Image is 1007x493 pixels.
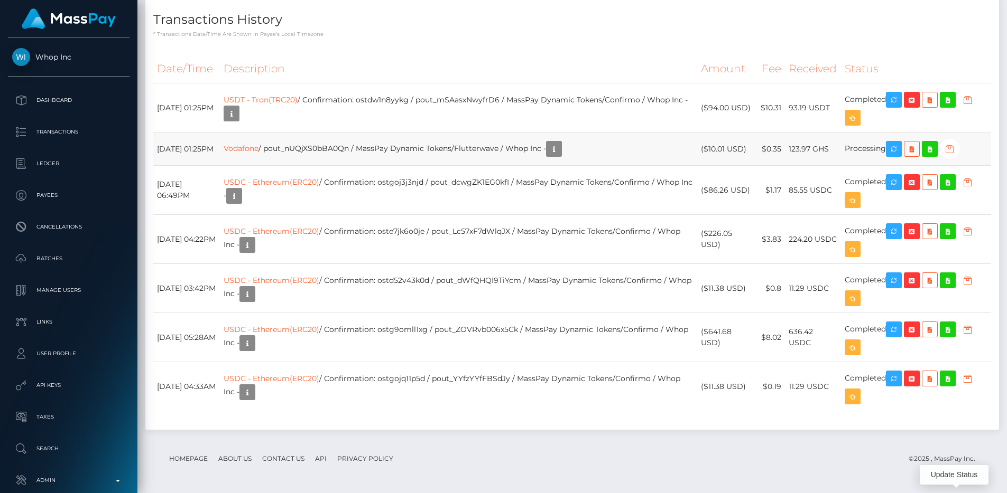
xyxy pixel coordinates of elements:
[841,264,991,313] td: Completed
[224,374,319,383] a: USDC - Ethereum(ERC20)
[785,313,841,362] td: 636.42 USDC
[785,215,841,264] td: 224.20 USDC
[153,362,220,411] td: [DATE] 04:33AM
[12,187,125,203] p: Payees
[220,215,697,264] td: / Confirmation: oste7jk6o0je / pout_Lc57xF7dWlqJX / MassPay Dynamic Tokens/Confirmo / Whop Inc -
[841,83,991,132] td: Completed
[697,264,757,313] td: ($11.38 USD)
[8,435,130,462] a: Search
[12,92,125,108] p: Dashboard
[697,313,757,362] td: ($641.68 USD)
[258,450,309,467] a: Contact Us
[311,450,331,467] a: API
[757,166,785,215] td: $1.17
[8,277,130,304] a: Manage Users
[153,132,220,166] td: [DATE] 01:25PM
[220,313,697,362] td: / Confirmation: ostg9omll1xg / pout_ZOVRvb006x5Ck / MassPay Dynamic Tokens/Confirmo / Whop Inc -
[224,95,298,105] a: USDT - Tron(TRC20)
[757,362,785,411] td: $0.19
[12,472,125,488] p: Admin
[8,182,130,208] a: Payees
[841,54,991,83] th: Status
[12,219,125,235] p: Cancellations
[8,52,130,62] span: Whop Inc
[841,313,991,362] td: Completed
[12,409,125,425] p: Taxes
[757,215,785,264] td: $3.83
[153,11,991,29] h4: Transactions History
[12,314,125,330] p: Links
[841,362,991,411] td: Completed
[224,325,319,334] a: USDC - Ethereum(ERC20)
[220,83,697,132] td: / Confirmation: ostdw1n8yykg / pout_mSAasxNwyfrD6 / MassPay Dynamic Tokens/Confirmo / Whop Inc -
[8,245,130,272] a: Batches
[757,264,785,313] td: $0.8
[224,226,319,236] a: USDC - Ethereum(ERC20)
[757,132,785,166] td: $0.35
[12,251,125,267] p: Batches
[757,83,785,132] td: $10.31
[12,377,125,393] p: API Keys
[785,166,841,215] td: 85.55 USDC
[12,441,125,457] p: Search
[12,156,125,172] p: Ledger
[153,54,220,83] th: Date/Time
[220,166,697,215] td: / Confirmation: ostgoj3j3njd / pout_dcwgZK1EG0kfI / MassPay Dynamic Tokens/Confirmo / Whop Inc -
[214,450,256,467] a: About Us
[153,166,220,215] td: [DATE] 06:49PM
[153,30,991,38] p: * Transactions date/time are shown in payee's local timezone
[697,54,757,83] th: Amount
[153,264,220,313] td: [DATE] 03:42PM
[220,132,697,166] td: / pout_nUQjXS0bBA0Qn / MassPay Dynamic Tokens/Flutterwave / Whop Inc -
[224,177,319,187] a: USDC - Ethereum(ERC20)
[12,282,125,298] p: Manage Users
[8,309,130,335] a: Links
[697,166,757,215] td: ($86.26 USD)
[8,150,130,177] a: Ledger
[785,132,841,166] td: 123.97 GHS
[697,215,757,264] td: ($226.05 USD)
[12,48,30,66] img: Whop Inc
[12,346,125,362] p: User Profile
[333,450,398,467] a: Privacy Policy
[220,362,697,411] td: / Confirmation: ostgojq11p5d / pout_YYfzYYfFBSdJy / MassPay Dynamic Tokens/Confirmo / Whop Inc -
[12,124,125,140] p: Transactions
[909,453,983,464] div: © 2025 , MassPay Inc.
[22,8,116,29] img: MassPay Logo
[841,132,991,166] td: Processing
[757,54,785,83] th: Fee
[8,340,130,367] a: User Profile
[153,215,220,264] td: [DATE] 04:22PM
[785,54,841,83] th: Received
[8,87,130,113] a: Dashboard
[920,465,988,485] div: Update Status
[220,264,697,313] td: / Confirmation: ostd52v43k0d / pout_dWfQHQI9TiYcm / MassPay Dynamic Tokens/Confirmo / Whop Inc -
[220,54,697,83] th: Description
[8,372,130,399] a: API Keys
[153,83,220,132] td: [DATE] 01:25PM
[697,362,757,411] td: ($11.38 USD)
[8,119,130,145] a: Transactions
[8,214,130,240] a: Cancellations
[757,313,785,362] td: $8.02
[224,144,258,153] a: Vodafone
[785,264,841,313] td: 11.29 USDC
[841,166,991,215] td: Completed
[841,215,991,264] td: Completed
[697,132,757,166] td: ($10.01 USD)
[224,276,319,285] a: USDC - Ethereum(ERC20)
[697,83,757,132] td: ($94.00 USD)
[785,83,841,132] td: 93.19 USDT
[165,450,212,467] a: Homepage
[153,313,220,362] td: [DATE] 05:28AM
[8,404,130,430] a: Taxes
[785,362,841,411] td: 11.29 USDC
